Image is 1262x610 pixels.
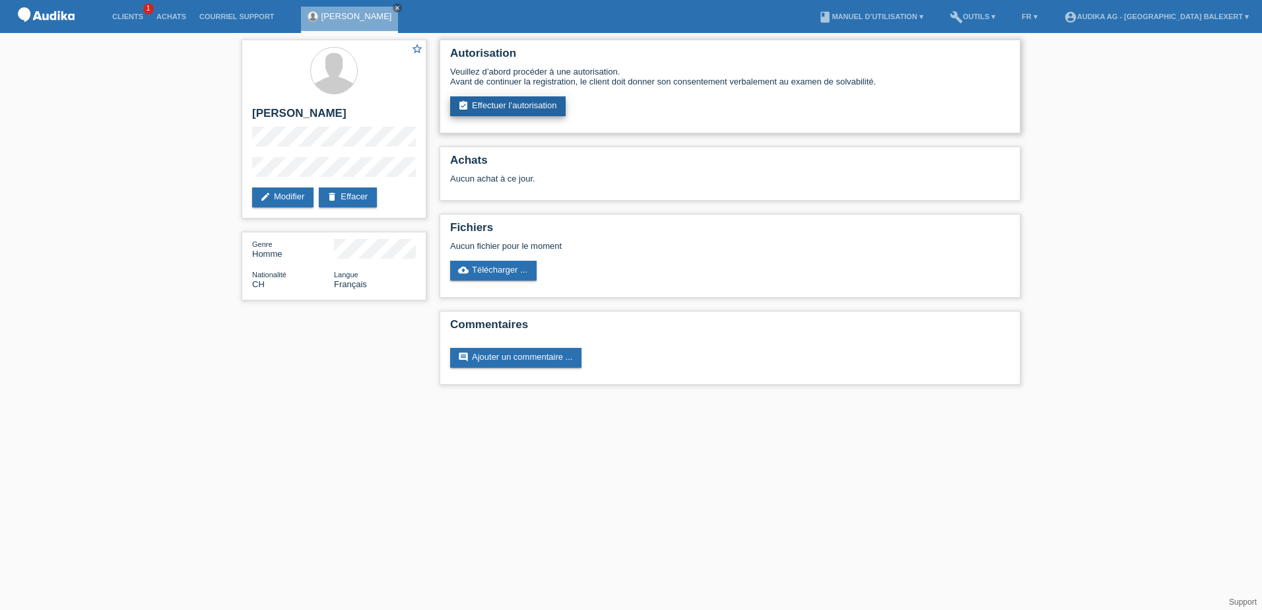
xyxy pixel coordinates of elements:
[411,43,423,55] i: star_border
[950,11,963,24] i: build
[252,240,273,248] span: Genre
[252,187,314,207] a: editModifier
[450,47,1010,67] h2: Autorisation
[334,279,367,289] span: Français
[321,11,392,21] a: [PERSON_NAME]
[450,221,1010,241] h2: Fichiers
[106,13,150,20] a: Clients
[458,265,469,275] i: cloud_upload
[13,26,79,36] a: POS — MF Group
[394,5,401,11] i: close
[458,352,469,362] i: comment
[252,239,334,259] div: Homme
[411,43,423,57] a: star_border
[450,318,1010,338] h2: Commentaires
[1015,13,1044,20] a: FR ▾
[334,271,358,279] span: Langue
[450,261,537,281] a: cloud_uploadTélécharger ...
[943,13,1002,20] a: buildOutils ▾
[327,191,337,202] i: delete
[319,187,377,207] a: deleteEffacer
[1057,13,1255,20] a: account_circleAudika AG - [GEOGRAPHIC_DATA] Balexert ▾
[1229,597,1257,607] a: Support
[450,154,1010,174] h2: Achats
[450,67,1010,86] div: Veuillez d’abord procéder à une autorisation. Avant de continuer la registration, le client doit ...
[450,174,1010,193] div: Aucun achat à ce jour.
[450,241,853,251] div: Aucun fichier pour le moment
[818,11,832,24] i: book
[193,13,281,20] a: Courriel Support
[252,279,265,289] span: Suisse
[252,107,416,127] h2: [PERSON_NAME]
[150,13,193,20] a: Achats
[812,13,929,20] a: bookManuel d’utilisation ▾
[252,271,286,279] span: Nationalité
[260,191,271,202] i: edit
[143,3,154,15] span: 1
[458,100,469,111] i: assignment_turned_in
[450,348,581,368] a: commentAjouter un commentaire ...
[450,96,566,116] a: assignment_turned_inEffectuer l’autorisation
[1064,11,1077,24] i: account_circle
[393,3,402,13] a: close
